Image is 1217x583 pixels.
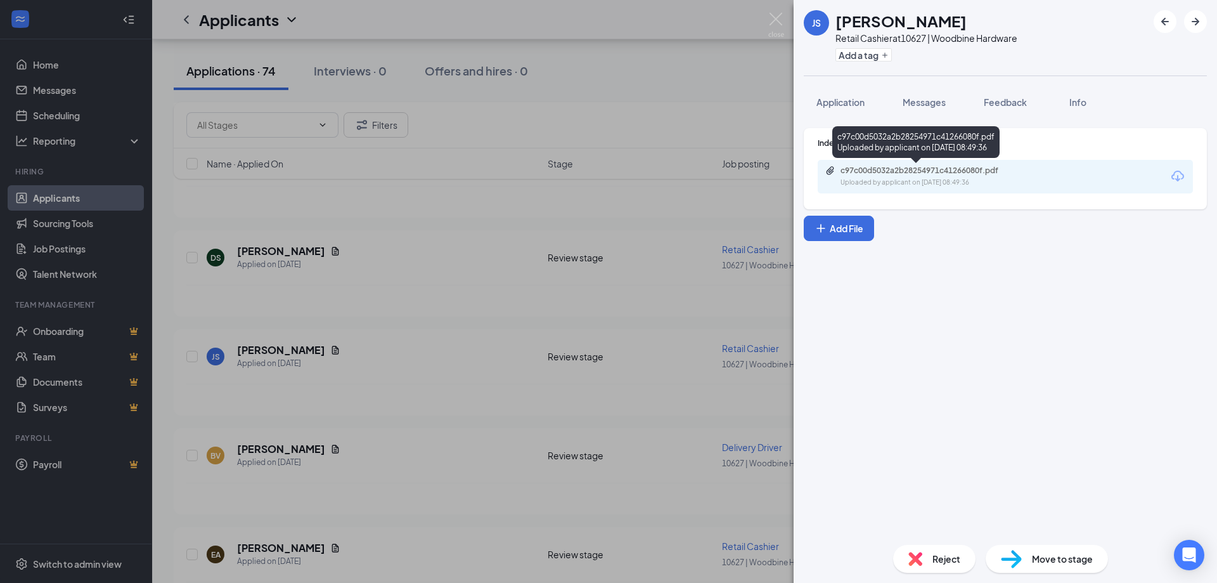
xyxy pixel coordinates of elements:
div: Uploaded by applicant on [DATE] 08:49:36 [840,178,1031,188]
span: Reject [932,552,960,566]
div: Indeed Resume [818,138,1193,148]
button: ArrowLeftNew [1154,10,1176,33]
span: Application [816,96,865,108]
div: c97c00d5032a2b28254971c41266080f.pdf Uploaded by applicant on [DATE] 08:49:36 [832,126,1000,158]
button: PlusAdd a tag [835,48,892,62]
span: Move to stage [1032,552,1093,566]
span: Messages [903,96,946,108]
svg: Plus [881,51,889,59]
svg: ArrowLeftNew [1157,14,1173,29]
svg: Paperclip [825,166,835,176]
svg: Plus [815,222,827,235]
svg: Download [1170,169,1185,184]
div: c97c00d5032a2b28254971c41266080f.pdf [840,166,1018,176]
div: Retail Cashier at 10627 | Woodbine Hardware [835,32,1017,44]
div: JS [812,16,821,29]
svg: ArrowRight [1188,14,1203,29]
span: Feedback [984,96,1027,108]
a: Paperclipc97c00d5032a2b28254971c41266080f.pdfUploaded by applicant on [DATE] 08:49:36 [825,166,1031,188]
div: Open Intercom Messenger [1174,540,1204,570]
h1: [PERSON_NAME] [835,10,967,32]
button: Add FilePlus [804,216,874,241]
button: ArrowRight [1184,10,1207,33]
span: Info [1069,96,1086,108]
